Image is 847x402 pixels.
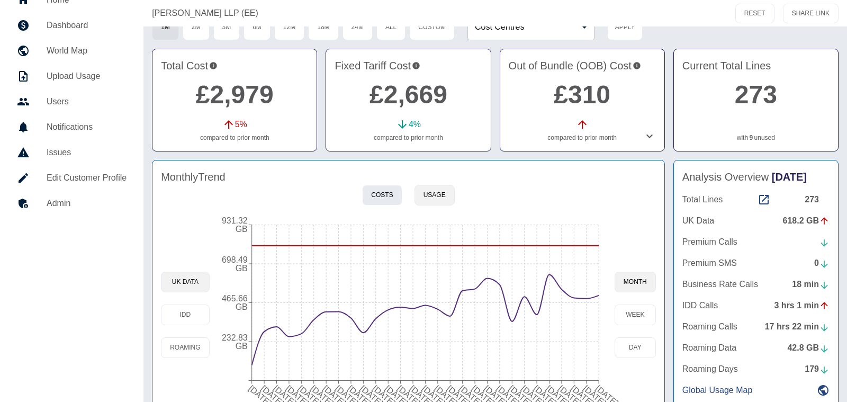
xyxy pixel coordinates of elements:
[805,363,830,376] div: 179
[682,215,714,227] p: UK Data
[682,278,830,291] a: Business Rate Calls18 min
[274,14,304,40] button: 12M
[682,342,830,354] a: Roaming Data42.8 GB
[8,140,135,165] a: Issues
[682,169,830,185] h4: Analysis Overview
[47,146,127,159] h5: Issues
[8,191,135,216] a: Admin
[47,70,127,83] h5: Upload Usage
[308,14,338,40] button: 18M
[615,337,656,358] button: day
[783,215,830,227] div: 618.2 GB
[682,342,736,354] p: Roaming Data
[615,305,656,325] button: week
[222,333,248,342] tspan: 232.83
[633,58,641,74] svg: Costs outside of your fixed tariff
[47,44,127,57] h5: World Map
[682,299,718,312] p: IDD Calls
[209,58,218,74] svg: This is the total charges incurred over 1 months
[735,4,774,23] button: RESET
[161,272,209,292] button: UK Data
[774,299,830,312] div: 3 hrs 1 min
[682,193,723,206] p: Total Lines
[415,185,455,206] button: Usage
[235,302,247,311] tspan: GB
[8,64,135,89] a: Upload Usage
[343,14,373,40] button: 24M
[152,7,258,20] a: [PERSON_NAME] LLP (EE)
[376,14,406,40] button: All
[805,193,830,206] div: 273
[682,236,737,248] p: Premium Calls
[335,133,482,142] p: compared to prior month
[682,133,830,142] p: with unused
[735,81,777,109] a: 273
[765,320,830,333] div: 17 hrs 22 min
[772,171,807,183] span: [DATE]
[235,225,247,234] tspan: GB
[196,81,274,109] a: £2,979
[682,363,830,376] a: Roaming Days179
[235,118,247,131] p: 5 %
[161,169,226,185] h4: Monthly Trend
[792,278,830,291] div: 18 min
[161,133,308,142] p: compared to prior month
[47,19,127,32] h5: Dashboard
[682,384,830,397] a: Global Usage Map
[244,14,271,40] button: 6M
[161,305,209,325] button: IDD
[335,58,482,74] h4: Fixed Tariff Cost
[409,14,455,40] button: Custom
[412,58,420,74] svg: This is your recurring contracted cost
[682,58,830,74] h4: Current Total Lines
[509,58,656,74] h4: Out of Bundle (OOB) Cost
[8,38,135,64] a: World Map
[235,264,247,273] tspan: GB
[554,81,610,109] a: £310
[8,165,135,191] a: Edit Customer Profile
[607,14,643,40] button: Apply
[370,81,447,109] a: £2,669
[222,216,248,225] tspan: 931.32
[362,185,402,206] button: Costs
[814,257,830,270] div: 0
[682,384,753,397] p: Global Usage Map
[682,193,830,206] a: Total Lines273
[47,121,127,133] h5: Notifications
[235,342,247,351] tspan: GB
[152,14,179,40] button: 1M
[8,13,135,38] a: Dashboard
[682,257,830,270] a: Premium SMS0
[682,320,737,333] p: Roaming Calls
[682,320,830,333] a: Roaming Calls17 hrs 22 min
[8,89,135,114] a: Users
[183,14,210,40] button: 2M
[222,255,248,264] tspan: 698.49
[47,172,127,184] h5: Edit Customer Profile
[161,58,308,74] h4: Total Cost
[615,272,656,292] button: month
[682,236,830,248] a: Premium Calls
[750,133,753,142] a: 9
[682,257,737,270] p: Premium SMS
[222,294,248,303] tspan: 465.66
[213,14,240,40] button: 3M
[47,197,127,210] h5: Admin
[783,4,839,23] button: SHARE LINK
[161,337,209,358] button: Roaming
[409,118,421,131] p: 4 %
[682,299,830,312] a: IDD Calls3 hrs 1 min
[787,342,830,354] div: 42.8 GB
[682,363,738,376] p: Roaming Days
[682,278,758,291] p: Business Rate Calls
[8,114,135,140] a: Notifications
[682,215,830,227] a: UK Data618.2 GB
[47,95,127,108] h5: Users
